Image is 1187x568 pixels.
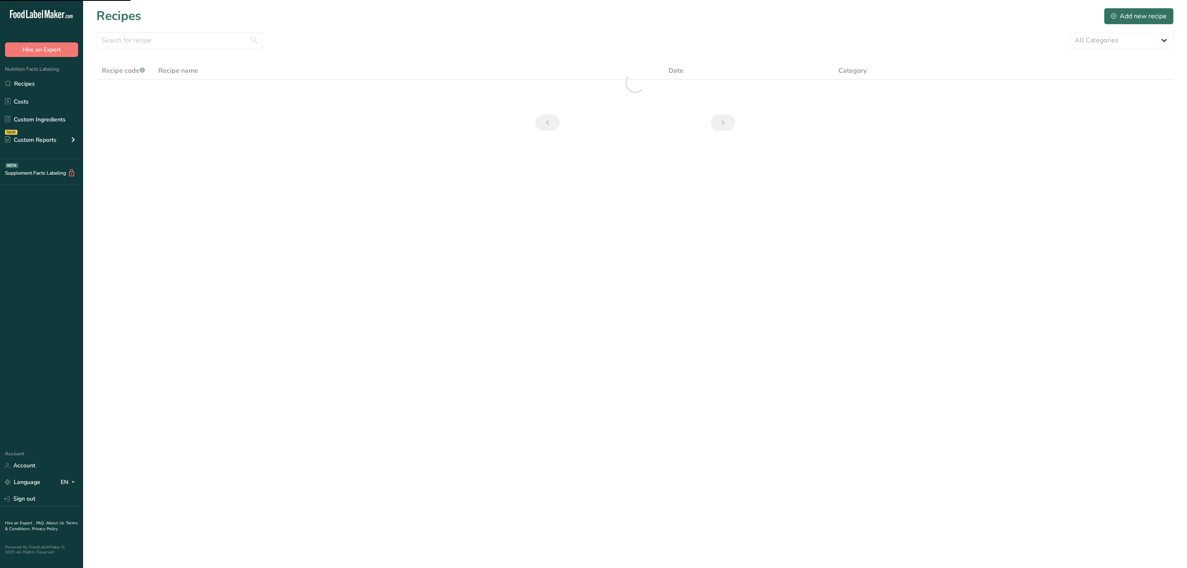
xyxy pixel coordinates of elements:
[536,114,560,131] a: Previous page
[1111,11,1167,21] div: Add new recipe
[5,163,18,168] div: BETA
[96,7,141,25] h1: Recipes
[32,526,58,532] a: Privacy Policy
[46,520,66,526] a: About Us .
[5,475,40,489] a: Language
[5,545,78,555] div: Powered By FoodLabelMaker © 2025 All Rights Reserved
[5,42,78,57] button: Hire an Expert
[5,520,34,526] a: Hire an Expert .
[61,477,78,487] div: EN
[711,114,735,131] a: Next page
[96,32,263,49] input: Search for recipe
[5,520,78,532] a: Terms & Conditions .
[1104,8,1174,25] button: Add new recipe
[5,136,57,144] div: Custom Reports
[36,520,46,526] a: FAQ .
[5,130,17,135] div: NEW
